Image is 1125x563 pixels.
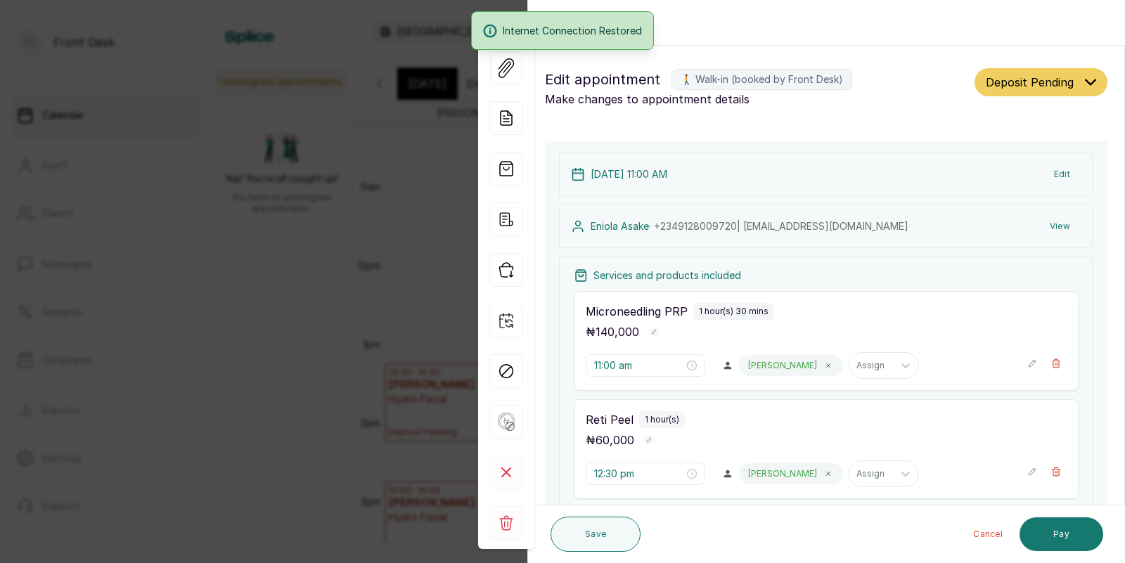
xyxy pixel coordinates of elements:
[1039,214,1081,239] button: View
[586,303,688,320] p: Microneedling PRP
[645,414,679,425] p: 1 hour(s)
[545,68,660,91] span: Edit appointment
[594,466,684,481] input: Select time
[654,220,908,232] span: +234 9128009720 | [EMAIL_ADDRESS][DOMAIN_NAME]
[594,358,684,373] input: Select time
[748,468,817,479] p: [PERSON_NAME]
[986,74,1074,91] span: Deposit Pending
[586,411,634,428] p: Reti Peel
[545,91,969,108] p: Make changes to appointment details
[591,219,908,233] p: Eniola Asake ·
[591,167,667,181] p: [DATE] 11:00 AM
[596,433,634,447] span: 60,000
[748,360,817,371] p: [PERSON_NAME]
[975,68,1107,96] button: Deposit Pending
[593,268,741,283] p: Services and products included
[596,325,639,339] span: 140,000
[1020,517,1103,551] button: Pay
[699,306,769,317] p: 1 hour(s) 30 mins
[962,517,1014,551] button: Cancel
[586,432,634,448] p: ₦
[586,323,639,340] p: ₦
[551,517,641,552] button: Save
[503,23,642,38] span: Internet Connection Restored
[1043,162,1081,187] button: Edit
[671,69,852,90] label: 🚶 Walk-in (booked by Front Desk)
